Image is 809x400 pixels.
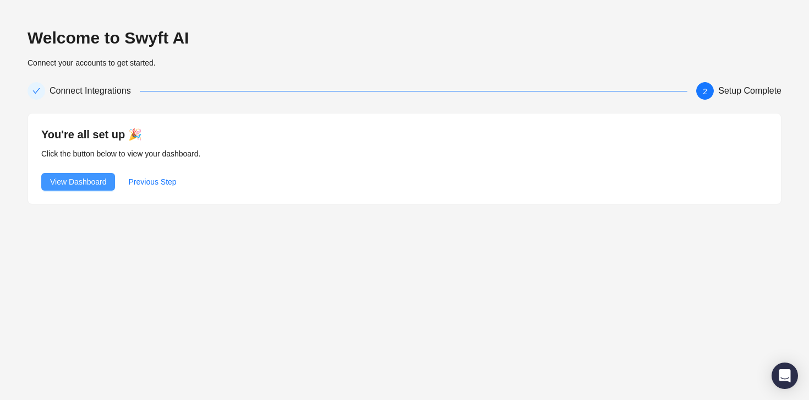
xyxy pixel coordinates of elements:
h2: Welcome to Swyft AI [28,28,781,48]
span: 2 [703,87,707,96]
span: check [32,87,40,95]
div: Connect Integrations [50,82,140,100]
div: Setup Complete [718,82,781,100]
span: Connect your accounts to get started. [28,58,156,67]
button: Previous Step [119,173,185,191]
h4: You're all set up 🎉 [41,127,768,142]
button: View Dashboard [41,173,115,191]
span: View Dashboard [50,176,106,188]
span: Click the button below to view your dashboard. [41,149,201,158]
span: Previous Step [128,176,176,188]
div: Open Intercom Messenger [772,363,798,389]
